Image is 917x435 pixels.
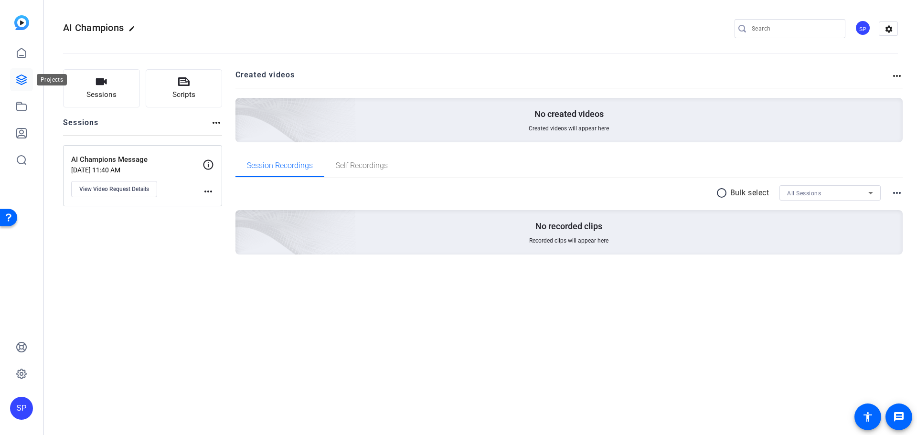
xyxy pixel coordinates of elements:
[86,89,117,100] span: Sessions
[71,181,157,197] button: View Video Request Details
[336,162,388,170] span: Self Recordings
[535,221,602,232] p: No recorded clips
[128,116,356,323] img: embarkstudio-empty-session.png
[529,237,608,244] span: Recorded clips will appear here
[71,154,203,165] p: AI Champions Message
[235,69,892,88] h2: Created videos
[787,190,821,197] span: All Sessions
[63,22,124,33] span: AI Champions
[172,89,195,100] span: Scripts
[63,117,99,135] h2: Sessions
[879,22,898,36] mat-icon: settings
[534,108,604,120] p: No created videos
[37,74,67,85] div: Projects
[128,3,356,211] img: Creted videos background
[862,411,874,423] mat-icon: accessibility
[128,25,140,37] mat-icon: edit
[752,23,838,34] input: Search
[893,411,905,423] mat-icon: message
[529,125,609,132] span: Created videos will appear here
[855,20,872,37] ngx-avatar: Spencer Peterson
[247,162,313,170] span: Session Recordings
[855,20,871,36] div: SP
[211,117,222,128] mat-icon: more_horiz
[203,186,214,197] mat-icon: more_horiz
[63,69,140,107] button: Sessions
[79,185,149,193] span: View Video Request Details
[10,397,33,420] div: SP
[14,15,29,30] img: blue-gradient.svg
[716,187,730,199] mat-icon: radio_button_unchecked
[891,70,903,82] mat-icon: more_horiz
[730,187,769,199] p: Bulk select
[146,69,223,107] button: Scripts
[71,166,203,174] p: [DATE] 11:40 AM
[891,187,903,199] mat-icon: more_horiz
